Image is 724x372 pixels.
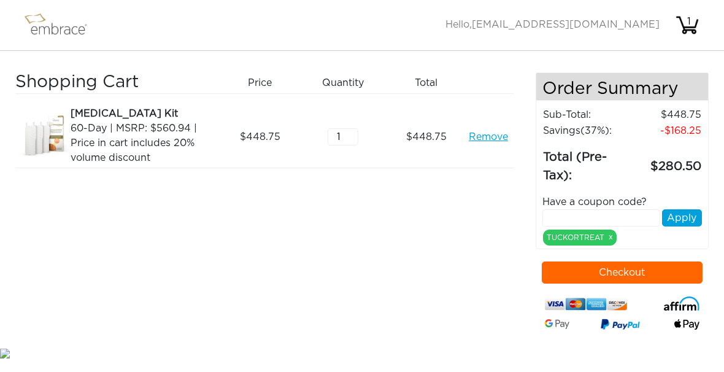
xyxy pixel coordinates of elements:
td: 280.50 [630,139,702,185]
img: logo.png [21,10,101,41]
span: Hello, [445,20,660,29]
div: Price [223,72,306,93]
a: 1 [675,20,699,29]
a: x [609,231,613,242]
div: [MEDICAL_DATA] Kit [71,106,214,121]
div: 60-Day | MSRP: $560.94 | Price in cart includes 20% volume discount [71,121,214,165]
span: 448.75 [406,130,447,144]
span: [EMAIL_ADDRESS][DOMAIN_NAME] [472,20,660,29]
span: Quantity [322,76,364,90]
span: (37%) [580,126,609,136]
div: Total [389,72,472,93]
div: 1 [677,14,701,29]
img: credit-cards.png [545,296,628,313]
button: Checkout [542,262,703,284]
td: 168.25 [630,123,702,139]
img: a09f5d18-8da6-11e7-9c79-02e45ca4b85b.jpeg [15,106,77,168]
div: Have a coupon code? [533,195,712,209]
img: Google-Pay-Logo.svg [545,319,570,329]
img: fullApplePay.png [674,319,699,330]
span: 448.75 [240,130,280,144]
img: affirm-logo.svg [664,296,699,311]
button: Apply [662,209,702,227]
h4: Order Summary [536,73,709,101]
img: cart [675,13,699,37]
img: paypal-v3.png [601,317,640,333]
td: Sub-Total: [542,107,630,123]
td: Total (Pre-Tax): [542,139,630,185]
h3: Shopping Cart [15,72,214,93]
div: TUCKORTREAT [543,230,617,246]
td: 448.75 [630,107,702,123]
a: Remove [469,130,508,144]
td: Savings : [542,123,630,139]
